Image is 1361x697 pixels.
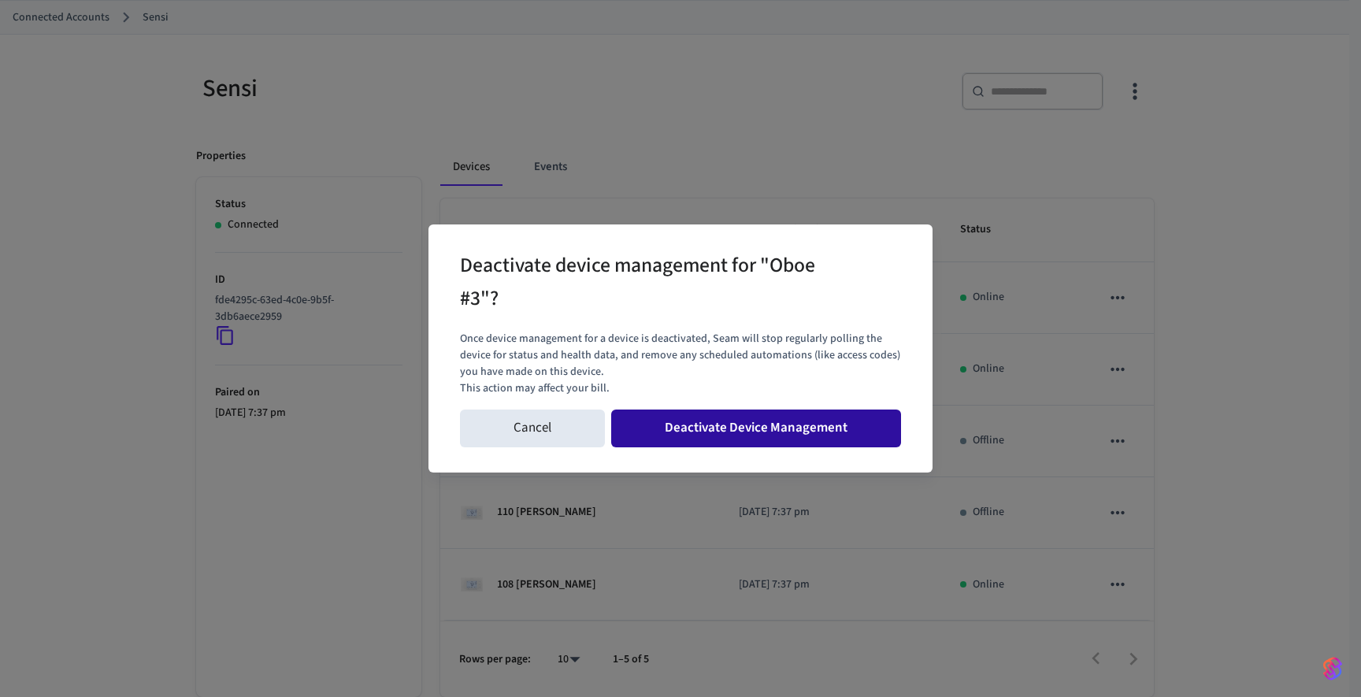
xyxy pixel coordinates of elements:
[1323,656,1342,681] img: SeamLogoGradient.69752ec5.svg
[460,243,857,324] h2: Deactivate device management for "Oboe #3"?
[611,410,901,447] button: Deactivate Device Management
[460,410,605,447] button: Cancel
[460,331,901,380] p: Once device management for a device is deactivated, Seam will stop regularly polling the device f...
[460,380,901,397] p: This action may affect your bill.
